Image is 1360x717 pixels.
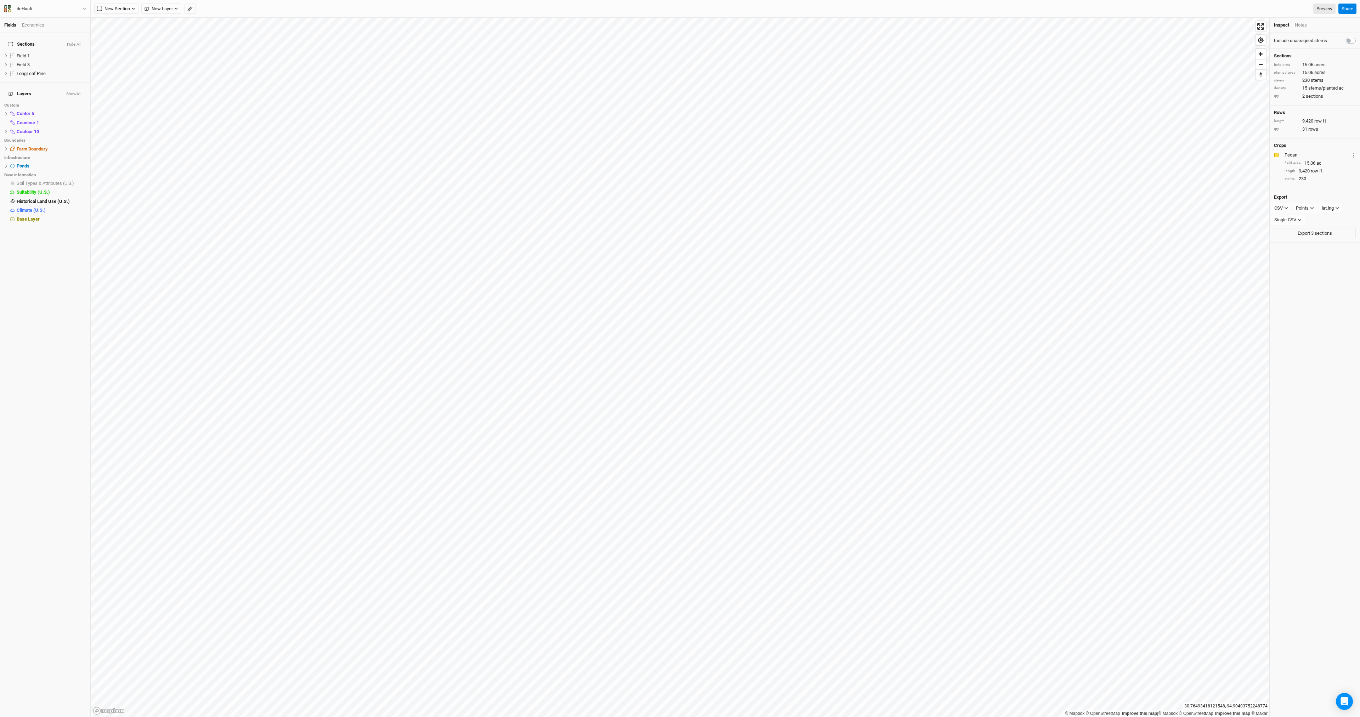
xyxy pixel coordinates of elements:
[17,53,86,59] div: Field 1
[17,189,86,195] div: Suitability (U.S.)
[17,181,74,186] span: Soil Types & Attributes (U.S.)
[1274,77,1356,84] div: 230
[144,5,173,12] span: New Layer
[1311,77,1324,84] span: stems
[17,207,46,213] span: Climate (U.S.)
[1179,711,1213,716] a: OpenStreetMap
[67,42,82,47] button: Hide All
[1274,78,1299,83] div: stems
[1274,118,1356,124] div: 9,420
[1274,143,1286,148] h4: Crops
[1274,228,1356,239] button: Export 3 sections
[1215,711,1250,716] a: Improve this map
[1274,70,1299,75] div: planted area
[1351,151,1356,159] button: Crop Usage
[8,91,31,97] span: Layers
[17,216,40,222] span: Base Layer
[1311,168,1322,174] span: row ft
[91,18,1269,717] canvas: Map
[1308,126,1318,132] span: rows
[94,4,138,14] button: New Section
[1274,93,1356,99] div: 2
[17,146,86,152] div: Farm Boundary
[1274,93,1299,99] div: qty
[17,62,30,67] span: Field 3
[17,189,50,195] span: Suitability (U.S.)
[1313,4,1336,14] a: Preview
[1285,168,1356,174] div: 9,420
[17,199,70,204] span: Historical Land Use (U.S.)
[1086,711,1120,716] a: OpenStreetMap
[1285,169,1295,174] div: length
[1296,205,1309,212] div: Points
[17,62,86,68] div: Field 3
[1338,4,1356,14] button: Share
[1274,119,1299,124] div: length
[1065,711,1084,716] a: Mapbox
[1256,49,1266,59] button: Zoom in
[1293,203,1317,214] button: Points
[1274,85,1356,91] div: 15
[184,4,196,14] button: Shortcut: M
[17,181,86,186] div: Soil Types & Attributes (U.S.)
[17,199,86,204] div: Historical Land Use (U.S.)
[1256,59,1266,69] button: Zoom out
[1274,126,1356,132] div: 31
[1274,38,1327,44] label: Include unassigned stems
[8,41,35,47] span: Sections
[17,216,86,222] div: Base Layer
[17,5,32,12] div: deHaati
[1274,216,1296,223] div: Single CSV
[1256,69,1266,80] button: Reset bearing to north
[17,111,34,116] span: Contor 5
[17,53,30,58] span: Field 1
[17,163,86,169] div: Ponds
[1256,35,1266,45] button: Find my location
[1271,215,1305,225] button: Single CSV
[17,120,86,126] div: Countour 1
[1314,69,1326,76] span: acres
[1285,160,1356,166] div: 15.06
[1251,711,1268,716] a: Maxar
[1274,62,1299,68] div: field area
[1274,53,1356,59] h4: Sections
[1256,21,1266,32] button: Enter fullscreen
[97,5,130,12] span: New Section
[17,71,86,76] div: LongLeaf Pine
[1274,194,1356,200] h4: Export
[17,71,46,76] span: LongLeaf Pine
[1319,203,1342,214] button: lat,lng
[17,207,86,213] div: Climate (U.S.)
[17,129,86,135] div: Coutour 10
[1336,693,1353,710] div: Open Intercom Messenger
[1274,69,1356,76] div: 15.06
[1274,110,1356,115] h4: Rows
[1306,93,1323,99] span: sections
[1285,176,1295,182] div: stems
[1274,62,1356,68] div: 15.06
[1316,160,1321,166] span: ac
[22,22,44,28] div: Economics
[1308,85,1344,91] span: stems/planted ac
[17,163,29,169] span: Ponds
[17,111,86,116] div: Contor 5
[1314,118,1326,124] span: row ft
[1122,711,1157,716] a: Improve this map
[17,129,39,134] span: Coutour 10
[1158,711,1178,716] a: Mapbox
[4,5,87,13] button: deHaati
[66,92,82,97] button: ShowAll
[1274,86,1299,91] div: density
[17,146,48,152] span: Farm Boundary
[1274,126,1299,132] div: qty
[141,4,181,14] button: New Layer
[1065,710,1268,717] div: |
[1285,161,1301,166] div: field area
[1271,203,1291,214] button: CSV
[1285,176,1356,182] div: 230
[1274,22,1289,28] div: Inspect
[4,22,16,28] a: Fields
